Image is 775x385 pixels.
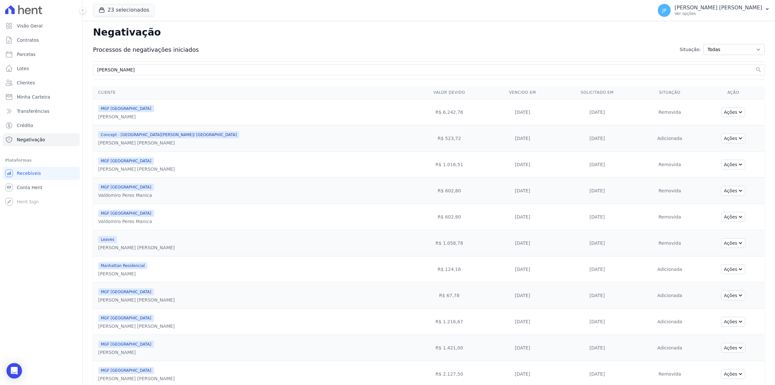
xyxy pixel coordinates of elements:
button: search [755,67,762,73]
div: [PERSON_NAME] [PERSON_NAME] [98,166,175,172]
td: [DATE] [557,309,638,335]
span: Situação: [680,46,701,53]
td: [DATE] [557,152,638,178]
td: [DATE] [489,283,557,309]
a: Conta Hent [3,181,80,194]
td: [DATE] [557,99,638,125]
td: R$ 1.216,67 [410,309,489,335]
a: Parcelas [3,48,80,61]
td: R$ 1.016,51 [410,152,489,178]
button: 23 selecionados [93,4,155,16]
a: Minha Carteira [3,91,80,103]
div: Open Intercom Messenger [6,363,22,379]
th: Valor devido [410,86,489,99]
button: Ações [721,291,746,300]
a: Clientes [3,76,80,89]
div: [PERSON_NAME] [PERSON_NAME] [98,140,239,146]
td: R$ 1.421,00 [410,335,489,361]
div: Plataformas [5,156,77,164]
button: Ações [721,134,746,143]
td: [DATE] [489,99,557,125]
td: [DATE] [557,335,638,361]
td: [DATE] [489,335,557,361]
span: Concept - [GEOGRAPHIC_DATA][PERSON_NAME]/ [GEOGRAPHIC_DATA] [98,131,239,138]
td: [DATE] [557,125,638,152]
td: R$ 67,78 [410,283,489,309]
span: Conta Hent [17,184,42,191]
p: [PERSON_NAME] [PERSON_NAME] [675,5,762,11]
span: Minha Carteira [17,94,50,100]
span: MGF [GEOGRAPHIC_DATA] [98,367,154,374]
h2: Negativação [93,26,765,39]
span: Contratos [17,37,39,43]
button: Ações [721,186,746,196]
button: JP [PERSON_NAME] [PERSON_NAME] Ver opções [653,1,775,19]
th: Cliente [93,86,410,99]
span: Lotes [17,65,29,72]
th: Situação [638,86,702,99]
td: R$ 124,16 [410,256,489,283]
a: Transferências [3,105,80,118]
td: Removida [638,152,702,178]
td: Adicionada [638,335,702,361]
th: Vencido em [489,86,557,99]
a: Recebíveis [3,167,80,180]
td: [DATE] [557,256,638,283]
div: [PERSON_NAME] [98,271,147,277]
div: Valdomiro Peres Manica [98,218,154,225]
span: MGF [GEOGRAPHIC_DATA] [98,341,154,348]
span: MGF [GEOGRAPHIC_DATA] [98,105,154,112]
div: [PERSON_NAME] [PERSON_NAME] [98,297,175,303]
td: Adicionada [638,283,702,309]
td: [DATE] [557,178,638,204]
span: MGF [GEOGRAPHIC_DATA] [98,184,154,191]
button: Ações [721,317,746,326]
button: Ações [721,160,746,169]
div: [PERSON_NAME] [98,113,154,120]
span: Clientes [17,80,35,86]
td: Removida [638,178,702,204]
td: Adicionada [638,256,702,283]
span: Crédito [17,122,33,129]
th: Ação [702,86,765,99]
span: Negativação [17,136,45,143]
td: [DATE] [557,283,638,309]
td: Removida [638,230,702,256]
td: [DATE] [489,125,557,152]
a: Visão Geral [3,19,80,32]
button: Ações [721,343,746,353]
div: [PERSON_NAME] [PERSON_NAME] [98,375,175,382]
p: Ver opções [675,11,762,16]
button: Ações [721,212,746,222]
span: Manhattan Residencial [98,262,147,269]
button: Ações [721,264,746,274]
div: [PERSON_NAME] [PERSON_NAME] [98,244,175,251]
div: Valdomiro Peres Manica [98,192,154,198]
td: [DATE] [489,309,557,335]
input: Buscar por nome, CPF ou e-mail [96,66,754,74]
span: Recebíveis [17,170,41,176]
span: Parcelas [17,51,36,58]
td: [DATE] [489,256,557,283]
td: Removida [638,99,702,125]
span: Visão Geral [17,23,43,29]
div: [PERSON_NAME] [PERSON_NAME] [98,323,175,329]
button: Ações [721,369,746,379]
span: MGF [GEOGRAPHIC_DATA] [98,157,154,165]
th: Solicitado em [557,86,638,99]
td: Adicionada [638,309,702,335]
span: Processos de negativações iniciados [93,45,199,54]
a: Contratos [3,34,80,47]
td: Removida [638,204,702,230]
a: Lotes [3,62,80,75]
span: MGF [GEOGRAPHIC_DATA] [98,315,154,322]
button: Ações [721,107,746,117]
td: R$ 1.058,78 [410,230,489,256]
td: [DATE] [557,230,638,256]
button: Ações [721,238,746,248]
td: Adicionada [638,125,702,152]
td: [DATE] [489,230,557,256]
td: R$ 602,80 [410,178,489,204]
td: R$ 602,80 [410,204,489,230]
